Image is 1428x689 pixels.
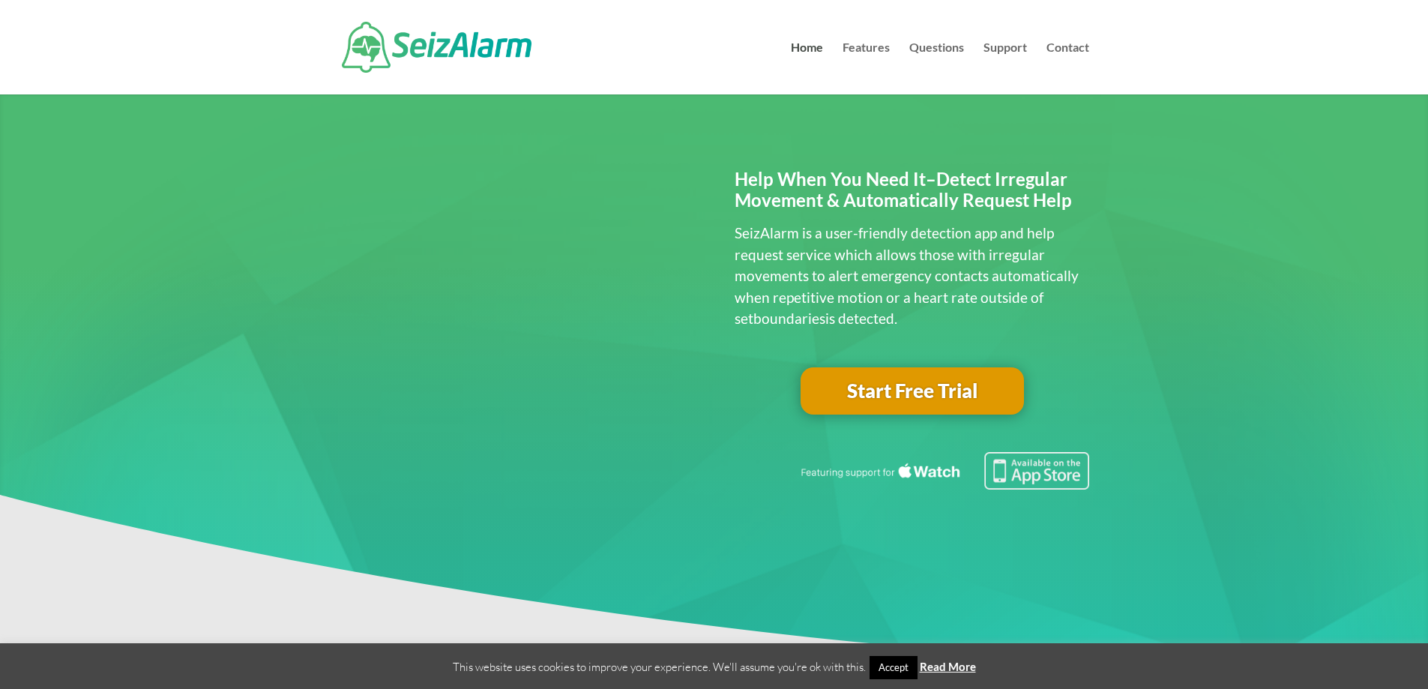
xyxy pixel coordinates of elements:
[983,42,1027,94] a: Support
[453,660,976,674] span: This website uses cookies to improve your experience. We'll assume you're ok with this.
[753,310,825,327] span: boundaries
[843,42,890,94] a: Features
[870,656,918,679] a: Accept
[801,367,1024,415] a: Start Free Trial
[791,42,823,94] a: Home
[798,452,1089,490] img: Seizure detection available in the Apple App Store.
[735,223,1089,330] p: SeizAlarm is a user-friendly detection app and help request service which allows those with irreg...
[798,475,1089,493] a: Featuring seizure detection support for the Apple Watch
[342,22,531,73] img: SeizAlarm
[920,660,976,673] a: Read More
[1046,42,1089,94] a: Contact
[735,169,1089,220] h2: Help When You Need It–Detect Irregular Movement & Automatically Request Help
[909,42,964,94] a: Questions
